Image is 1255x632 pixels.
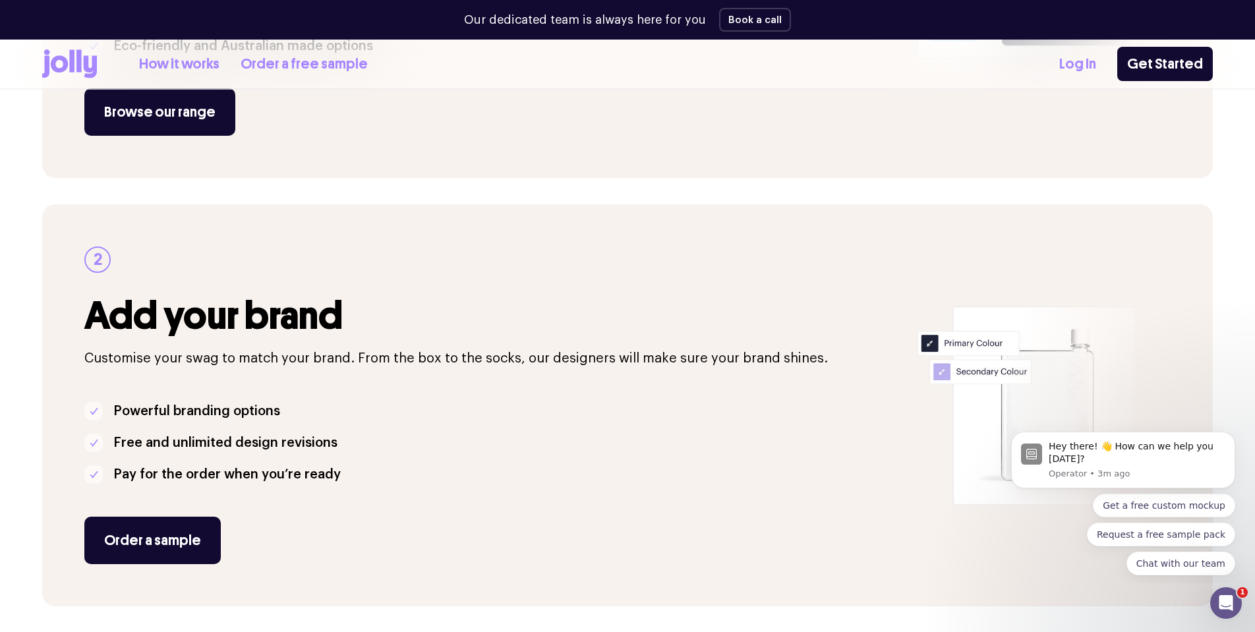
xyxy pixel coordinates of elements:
[464,11,706,29] p: Our dedicated team is always here for you
[113,432,337,453] p: Free and unlimited design revisions
[84,348,902,369] p: Customise your swag to match your brand. From the box to the socks, our designers will make sure ...
[1237,587,1248,598] span: 1
[991,420,1255,583] iframe: Intercom notifications message
[1117,47,1213,81] a: Get Started
[84,294,902,337] h3: Add your brand
[84,517,221,564] a: Order a sample
[1059,53,1096,75] a: Log In
[139,53,219,75] a: How it works
[719,8,791,32] button: Book a call
[84,88,235,136] a: Browse our range
[113,464,341,485] p: Pay for the order when you’re ready
[1210,587,1242,619] iframe: Intercom live chat
[84,246,111,273] div: 2
[241,53,368,75] a: Order a free sample
[113,401,280,422] p: Powerful branding options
